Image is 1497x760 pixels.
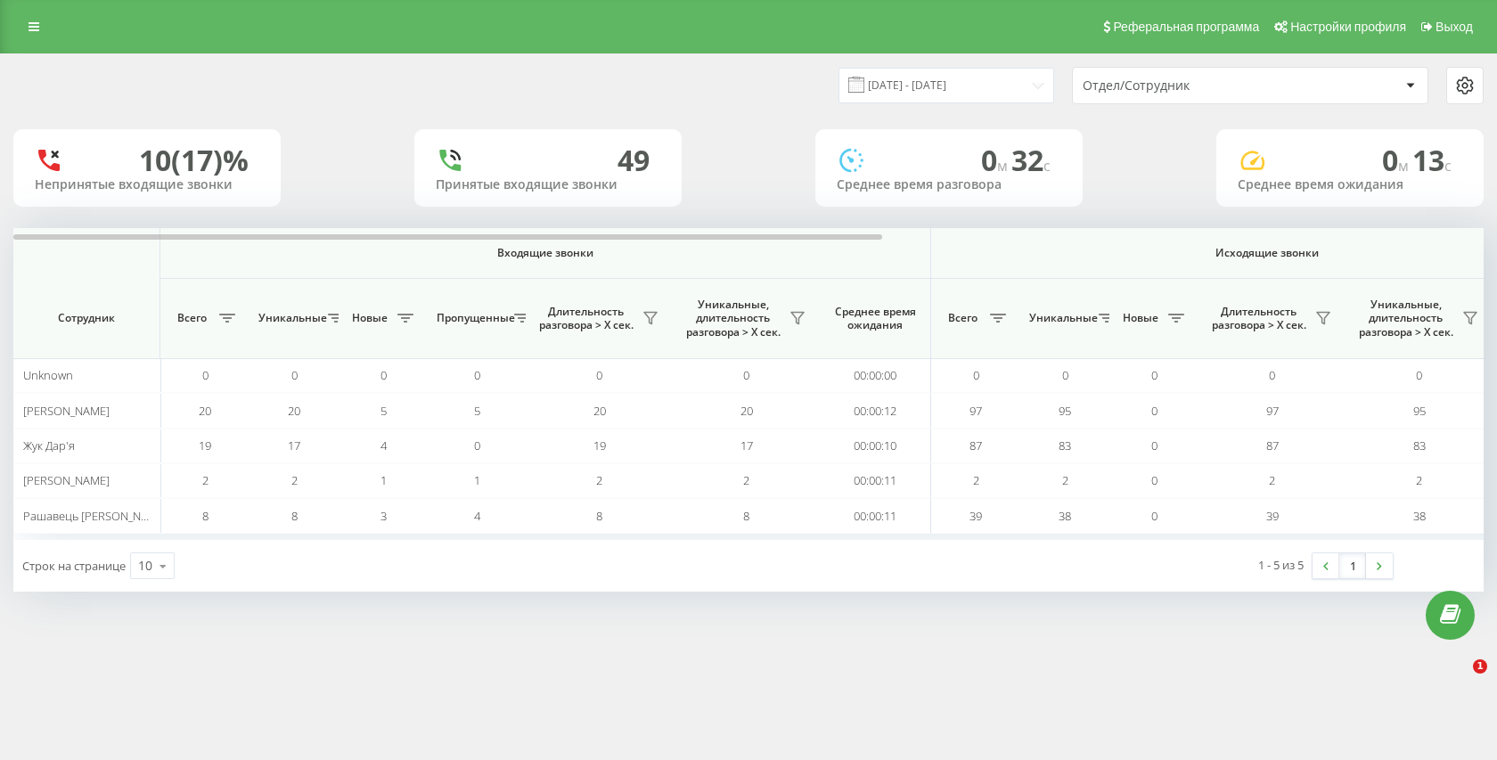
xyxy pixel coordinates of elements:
span: 0 [973,367,979,383]
span: Жук Дар'я [23,437,75,454]
span: 1 [474,472,480,488]
span: 2 [973,472,979,488]
span: 2 [1269,472,1275,488]
iframe: Intercom live chat [1436,659,1479,702]
span: [PERSON_NAME] [23,472,110,488]
span: м [1398,156,1412,176]
span: 97 [1266,403,1279,419]
span: 0 [202,367,209,383]
span: Длительность разговора > Х сек. [535,305,637,332]
span: Настройки профиля [1290,20,1406,34]
span: Unknown [23,367,73,383]
span: 4 [474,508,480,524]
span: 2 [202,472,209,488]
span: 19 [593,437,606,454]
span: Рашавець [PERSON_NAME] [23,508,168,524]
span: 0 [596,367,602,383]
div: 1 - 5 из 5 [1258,556,1304,574]
span: c [1444,156,1452,176]
span: c [1043,156,1051,176]
span: 95 [1413,403,1426,419]
div: Принятые входящие звонки [436,177,660,192]
span: 1 [1473,659,1487,674]
td: 00:00:12 [820,393,931,428]
span: Уникальные, длительность разговора > Х сек. [682,298,784,339]
span: Уникальные, длительность разговора > Х сек. [1354,298,1457,339]
span: Новые [348,311,392,325]
div: Среднее время разговора [837,177,1061,192]
span: 0 [1151,437,1158,454]
span: 0 [743,367,749,383]
span: 17 [288,437,300,454]
span: 0 [1151,367,1158,383]
span: 0 [1151,472,1158,488]
span: 20 [593,403,606,419]
span: 2 [1062,472,1068,488]
span: 13 [1412,141,1452,179]
span: 95 [1059,403,1071,419]
span: 8 [743,508,749,524]
span: 3 [380,508,387,524]
td: 00:00:10 [820,429,931,463]
span: 83 [1059,437,1071,454]
span: 39 [969,508,982,524]
span: 32 [1011,141,1051,179]
td: 00:00:11 [820,498,931,533]
span: Пропущенные [437,311,509,325]
span: 1 [380,472,387,488]
span: 20 [740,403,753,419]
div: 10 (17)% [139,143,249,177]
span: 0 [380,367,387,383]
td: 00:00:11 [820,463,931,498]
span: 2 [291,472,298,488]
span: 0 [1416,367,1422,383]
span: 4 [380,437,387,454]
span: 39 [1266,508,1279,524]
span: 5 [380,403,387,419]
span: 0 [291,367,298,383]
span: Уникальные [1029,311,1093,325]
div: Отдел/Сотрудник [1083,78,1296,94]
span: 20 [199,403,211,419]
span: 97 [969,403,982,419]
span: Длительность разговора > Х сек. [1207,305,1310,332]
div: 10 [138,557,152,575]
span: 0 [474,367,480,383]
span: Новые [1118,311,1163,325]
span: 0 [1269,367,1275,383]
span: 38 [1059,508,1071,524]
span: Выход [1436,20,1473,34]
span: 87 [1266,437,1279,454]
span: 38 [1413,508,1426,524]
span: 8 [202,508,209,524]
span: Сотрудник [29,311,144,325]
span: 5 [474,403,480,419]
span: Входящие звонки [207,246,884,260]
span: Среднее время ожидания [833,305,917,332]
span: Строк на странице [22,558,126,574]
span: 8 [291,508,298,524]
td: 00:00:00 [820,358,931,393]
span: 0 [1382,141,1412,179]
span: 2 [596,472,602,488]
div: Среднее время ожидания [1238,177,1462,192]
div: Непринятые входящие звонки [35,177,259,192]
span: 20 [288,403,300,419]
a: 1 [1339,553,1366,578]
span: Уникальные [258,311,323,325]
span: 8 [596,508,602,524]
span: 0 [1151,508,1158,524]
span: 2 [1416,472,1422,488]
span: 0 [1151,403,1158,419]
span: 0 [474,437,480,454]
span: 17 [740,437,753,454]
span: 0 [1062,367,1068,383]
span: 83 [1413,437,1426,454]
span: [PERSON_NAME] [23,403,110,419]
span: м [997,156,1011,176]
div: 49 [618,143,650,177]
span: 87 [969,437,982,454]
span: 2 [743,472,749,488]
span: Всего [940,311,985,325]
span: Реферальная программа [1113,20,1259,34]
